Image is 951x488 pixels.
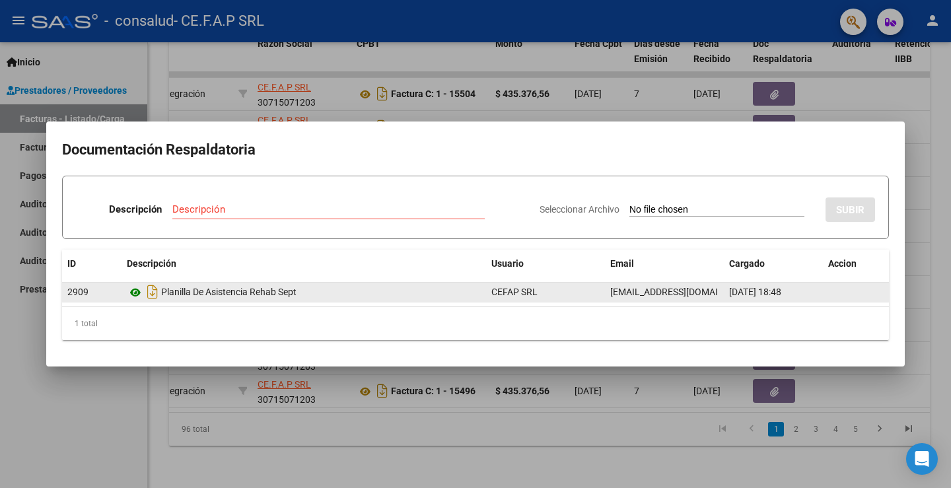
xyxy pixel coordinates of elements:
[610,287,757,297] span: [EMAIL_ADDRESS][DOMAIN_NAME]
[729,287,781,297] span: [DATE] 18:48
[823,250,889,278] datatable-header-cell: Accion
[836,204,864,216] span: SUBIR
[729,258,765,269] span: Cargado
[127,258,176,269] span: Descripción
[67,258,76,269] span: ID
[540,204,619,215] span: Seleccionar Archivo
[62,137,889,162] h2: Documentación Respaldatoria
[826,197,875,222] button: SUBIR
[109,202,162,217] p: Descripción
[62,307,889,340] div: 1 total
[62,250,122,278] datatable-header-cell: ID
[122,250,486,278] datatable-header-cell: Descripción
[486,250,605,278] datatable-header-cell: Usuario
[491,258,524,269] span: Usuario
[67,287,88,297] span: 2909
[724,250,823,278] datatable-header-cell: Cargado
[828,258,857,269] span: Accion
[144,281,161,302] i: Descargar documento
[610,258,634,269] span: Email
[491,287,538,297] span: CEFAP SRL
[605,250,724,278] datatable-header-cell: Email
[127,281,481,302] div: Planilla De Asistencia Rehab Sept
[906,443,938,475] div: Open Intercom Messenger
